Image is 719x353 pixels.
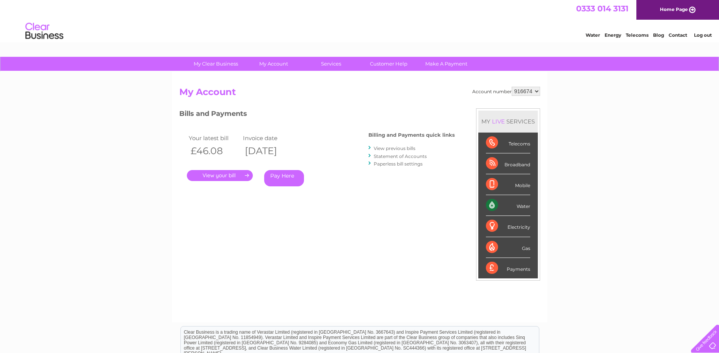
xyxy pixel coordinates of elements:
[626,32,649,38] a: Telecoms
[374,161,423,167] a: Paperless bill settings
[486,174,530,195] div: Mobile
[486,133,530,153] div: Telecoms
[185,57,247,71] a: My Clear Business
[486,153,530,174] div: Broadband
[242,57,305,71] a: My Account
[181,4,539,37] div: Clear Business is a trading name of Verastar Limited (registered in [GEOGRAPHIC_DATA] No. 3667643...
[241,143,296,159] th: [DATE]
[576,4,628,13] a: 0333 014 3131
[486,237,530,258] div: Gas
[241,133,296,143] td: Invoice date
[694,32,712,38] a: Log out
[374,153,427,159] a: Statement of Accounts
[187,143,241,159] th: £46.08
[586,32,600,38] a: Water
[179,87,540,101] h2: My Account
[486,258,530,278] div: Payments
[605,32,621,38] a: Energy
[415,57,478,71] a: Make A Payment
[264,170,304,186] a: Pay Here
[300,57,362,71] a: Services
[490,118,506,125] div: LIVE
[486,195,530,216] div: Water
[187,133,241,143] td: Your latest bill
[368,132,455,138] h4: Billing and Payments quick links
[653,32,664,38] a: Blog
[187,170,253,181] a: .
[486,216,530,237] div: Electricity
[25,20,64,43] img: logo.png
[357,57,420,71] a: Customer Help
[374,145,415,151] a: View previous bills
[472,87,540,96] div: Account number
[478,111,538,132] div: MY SERVICES
[669,32,687,38] a: Contact
[179,108,455,122] h3: Bills and Payments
